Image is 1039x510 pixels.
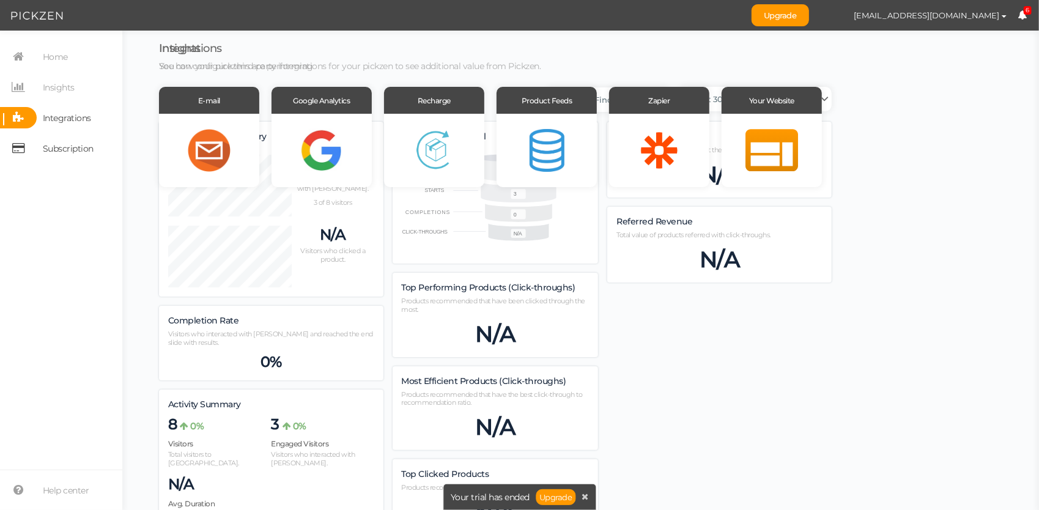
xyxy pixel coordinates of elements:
span: Referred Revenue [616,216,692,227]
span: Integrations [159,42,222,55]
div: N/A [616,246,823,273]
span: Visitors who clicked a product. [300,246,365,264]
button: [EMAIL_ADDRESS][DOMAIN_NAME] [843,5,1018,26]
text: 3 [514,191,517,198]
div: N/A [402,320,590,348]
span: 0% [261,353,282,371]
span: Most Efficient Products (Click-throughs) [402,375,566,386]
span: Your Website [749,96,794,105]
span: [EMAIL_ADDRESS][DOMAIN_NAME] [854,10,1000,20]
span: Home [43,47,68,67]
span: 6 [1024,6,1032,15]
span: Top Performing Products (Click-throughs) [402,282,575,293]
span: Activity Summary [168,399,241,410]
text: STARTS [424,187,444,193]
span: N/A [168,475,194,493]
a: Upgrade [536,489,576,505]
span: Products recommended that have been clicked through the most. [402,297,586,314]
div: N/A [402,413,590,441]
text: N/A [514,231,522,237]
span: 3 [271,415,279,434]
span: Completion Rate [168,315,239,326]
p: N/A [292,226,374,244]
span: Visitors who interacted with [PERSON_NAME]. [297,176,369,193]
span: Visitors who interacted with [PERSON_NAME]. [271,450,355,467]
b: 0% [191,420,204,432]
span: Insights [43,78,75,97]
a: Upgrade [752,4,809,26]
span: Your trial has ended [451,493,530,501]
span: Help center [43,481,89,500]
span: Product Feeds [522,96,572,105]
img: Pickzen logo [11,9,63,23]
div: Recharge [384,87,484,114]
span: Products recommended that were clicked through the most. [402,483,588,492]
div: Google Analytics [272,87,372,114]
span: Visitors [168,439,193,448]
div: E-mail [159,87,259,114]
span: Subscription [43,139,94,158]
span: Products recommended that have the best click-through to recommendation ratio. [402,390,583,407]
b: 0% [293,420,306,432]
span: Engaged Visitors [271,439,328,448]
text: CLICK-THROUGHS [402,229,448,235]
p: 3 of 8 visitors [292,199,374,207]
text: COMPLETIONS [405,209,451,215]
div: Zapier [609,87,709,114]
h4: Avg. Duration [168,500,271,508]
span: Top Clicked Products [402,468,489,479]
img: fd6b3d134c683f89eebbd18488f5b6c2 [821,5,843,26]
span: Visitors who interacted with [PERSON_NAME] and reached the end slide with results. [168,330,373,347]
span: Total value of products referred with click-throughs. [616,231,771,239]
span: Total visitors to [GEOGRAPHIC_DATA]. [168,450,239,467]
span: 8 [168,415,177,434]
text: 0 [514,212,517,218]
span: You can configure third-party integrations for your pickzen to see additional value from Pickzen. [159,61,541,72]
span: Integrations [43,108,91,128]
